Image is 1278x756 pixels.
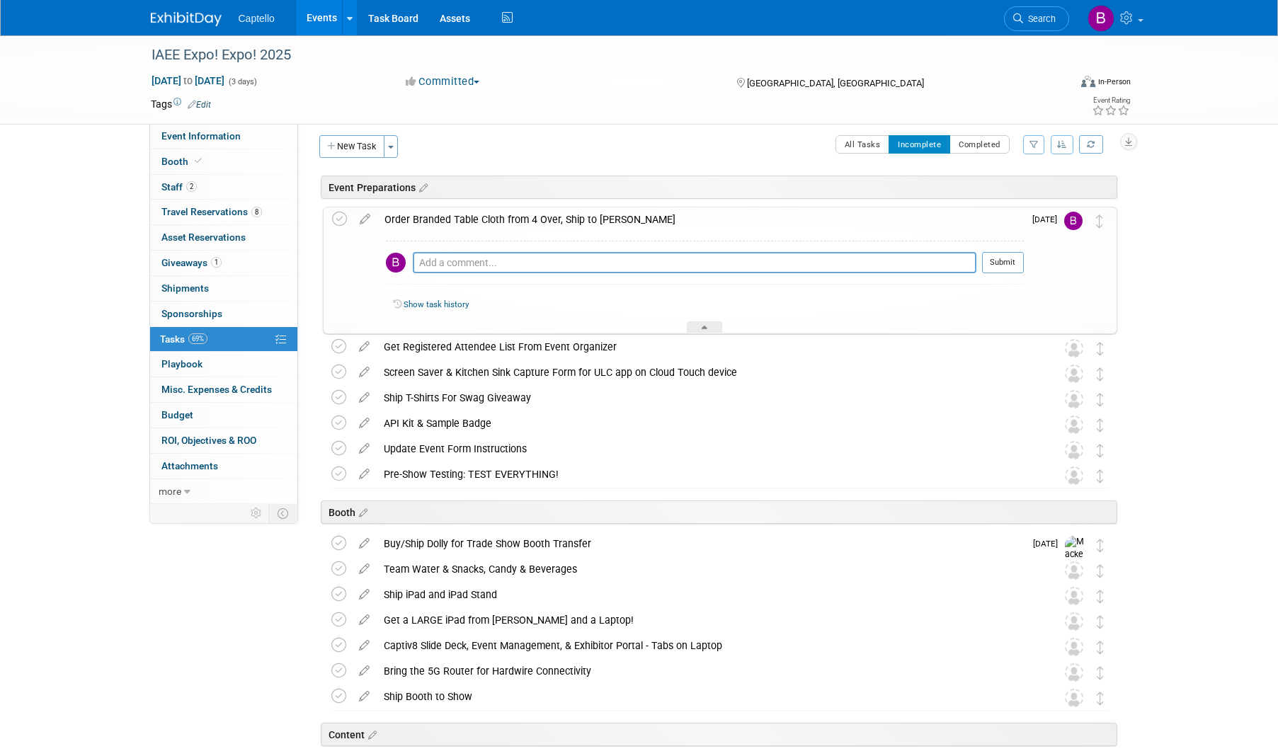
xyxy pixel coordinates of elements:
[1004,6,1069,31] a: Search
[1065,416,1083,434] img: Unassigned
[1097,367,1104,381] i: Move task
[321,723,1117,746] div: Content
[1065,561,1083,580] img: Unassigned
[268,504,297,522] td: Toggle Event Tabs
[150,352,297,377] a: Playbook
[835,135,890,154] button: All Tasks
[377,462,1037,486] div: Pre-Show Testing: TEST EVERYTHING!
[321,176,1117,199] div: Event Preparations
[352,614,377,626] a: edit
[161,156,205,167] span: Booth
[1097,666,1104,680] i: Move task
[1065,466,1083,485] img: Unassigned
[161,206,262,217] span: Travel Reservations
[1065,689,1083,707] img: Unassigned
[319,135,384,158] button: New Task
[747,78,924,88] span: [GEOGRAPHIC_DATA], [GEOGRAPHIC_DATA]
[377,634,1037,658] div: Captiv8 Slide Deck, Event Management, & Exhibitor Portal - Tabs on Laptop
[150,428,297,453] a: ROI, Objectives & ROO
[147,42,1048,68] div: IAEE Expo! Expo! 2025
[352,417,377,430] a: edit
[1065,441,1083,459] img: Unassigned
[1081,76,1095,87] img: Format-Inperson.png
[181,75,195,86] span: to
[161,409,193,420] span: Budget
[1079,135,1103,154] a: Refresh
[377,335,1037,359] div: Get Registered Attendee List From Event Organizer
[377,557,1037,581] div: Team Water & Snacks, Candy & Beverages
[161,460,218,471] span: Attachments
[1097,393,1104,406] i: Move task
[377,583,1037,607] div: Ship iPad and iPad Stand
[352,340,377,353] a: edit
[151,97,211,111] td: Tags
[352,690,377,703] a: edit
[1097,615,1104,629] i: Move task
[161,181,197,193] span: Staff
[150,276,297,301] a: Shipments
[1065,390,1083,408] img: Unassigned
[352,537,377,550] a: edit
[1097,564,1104,578] i: Move task
[227,77,257,86] span: (3 days)
[251,207,262,217] span: 8
[889,135,950,154] button: Incomplete
[150,251,297,275] a: Giveaways1
[352,442,377,455] a: edit
[150,377,297,402] a: Misc. Expenses & Credits
[1097,444,1104,457] i: Move task
[161,308,222,319] span: Sponsorships
[195,157,202,165] i: Booth reservation complete
[377,360,1037,384] div: Screen Saver & Kitchen Sink Capture Form for ULC app on Cloud Touch device
[188,100,211,110] a: Edit
[160,333,207,345] span: Tasks
[150,225,297,250] a: Asset Reservations
[1065,638,1083,656] img: Unassigned
[377,608,1037,632] div: Get a LARGE iPad from [PERSON_NAME] and a Laptop!
[352,366,377,379] a: edit
[1097,692,1104,705] i: Move task
[352,639,377,652] a: edit
[1033,539,1065,549] span: [DATE]
[352,588,377,601] a: edit
[352,468,377,481] a: edit
[150,403,297,428] a: Budget
[377,437,1037,461] div: Update Event Form Instructions
[150,149,297,174] a: Booth
[161,231,246,243] span: Asset Reservations
[352,665,377,677] a: edit
[186,181,197,192] span: 2
[161,384,272,395] span: Misc. Expenses & Credits
[1096,214,1103,228] i: Move task
[365,727,377,741] a: Edit sections
[404,299,469,309] a: Show task history
[1023,13,1056,24] span: Search
[161,130,241,142] span: Event Information
[150,175,297,200] a: Staff2
[377,411,1037,435] div: API Kit & Sample Badge
[377,659,1037,683] div: Bring the 5G Router for Hardwire Connectivity
[1065,663,1083,682] img: Unassigned
[211,257,222,268] span: 1
[1097,469,1104,483] i: Move task
[1097,342,1104,355] i: Move task
[150,454,297,479] a: Attachments
[1097,76,1131,87] div: In-Person
[1065,339,1083,357] img: Unassigned
[386,253,406,273] img: Brad Froese
[1097,539,1104,552] i: Move task
[416,180,428,194] a: Edit sections
[986,74,1131,95] div: Event Format
[188,333,207,344] span: 69%
[1065,612,1083,631] img: Unassigned
[150,327,297,352] a: Tasks69%
[161,435,256,446] span: ROI, Objectives & ROO
[161,282,209,294] span: Shipments
[150,479,297,504] a: more
[352,391,377,404] a: edit
[1065,587,1083,605] img: Unassigned
[352,563,377,575] a: edit
[355,505,367,519] a: Edit sections
[353,213,377,226] a: edit
[377,685,1037,709] div: Ship Booth to Show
